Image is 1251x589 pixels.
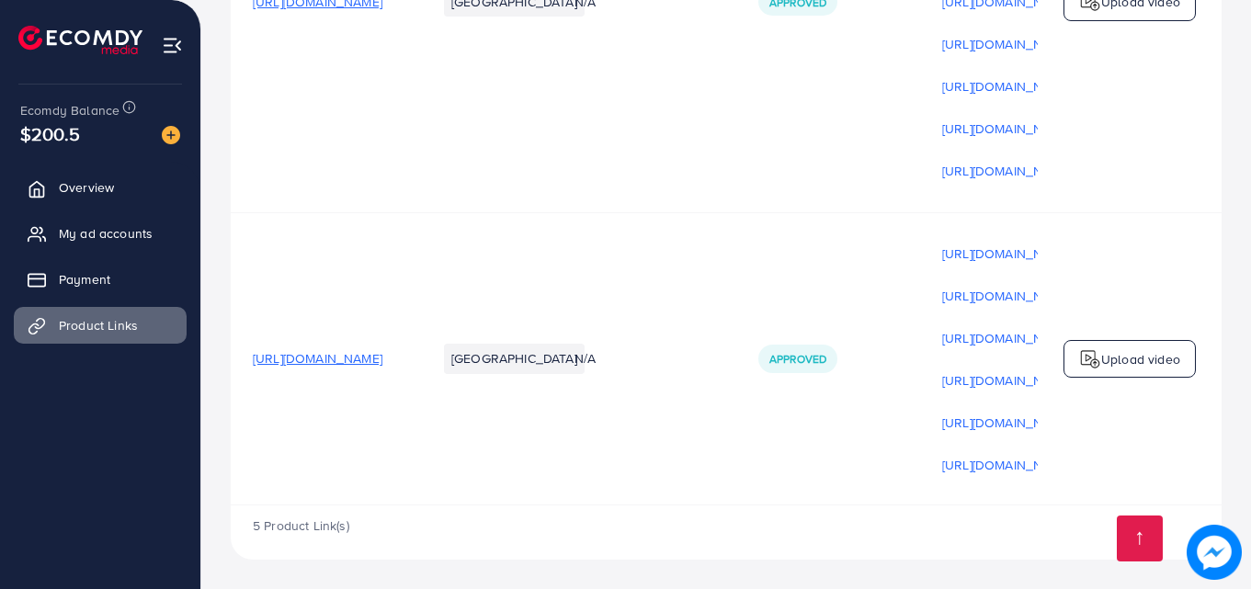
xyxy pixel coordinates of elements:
a: My ad accounts [14,215,187,252]
p: [URL][DOMAIN_NAME] [942,412,1072,434]
span: Ecomdy Balance [20,101,119,119]
img: image [162,126,180,144]
p: [URL][DOMAIN_NAME] [942,118,1072,140]
p: [URL][DOMAIN_NAME] [942,454,1072,476]
img: image [1187,525,1242,580]
span: $200.5 [20,120,80,147]
a: Overview [14,169,187,206]
span: Payment [59,270,110,289]
span: 5 Product Link(s) [253,516,349,535]
span: Product Links [59,316,138,334]
img: menu [162,35,183,56]
a: Payment [14,261,187,298]
img: logo [18,26,142,54]
p: [URL][DOMAIN_NAME] [942,327,1072,349]
span: Overview [59,178,114,197]
img: logo [1079,348,1101,370]
a: Product Links [14,307,187,344]
span: N/A [574,349,596,368]
span: [URL][DOMAIN_NAME] [253,349,382,368]
p: [URL][DOMAIN_NAME] [942,160,1072,182]
p: [URL][DOMAIN_NAME] [942,243,1072,265]
li: [GEOGRAPHIC_DATA] [444,344,585,373]
p: Upload video [1101,348,1180,370]
span: Approved [769,351,826,367]
p: [URL][DOMAIN_NAME] [942,369,1072,391]
p: [URL][DOMAIN_NAME] [942,33,1072,55]
p: [URL][DOMAIN_NAME] [942,75,1072,97]
p: [URL][DOMAIN_NAME] [942,285,1072,307]
span: My ad accounts [59,224,153,243]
